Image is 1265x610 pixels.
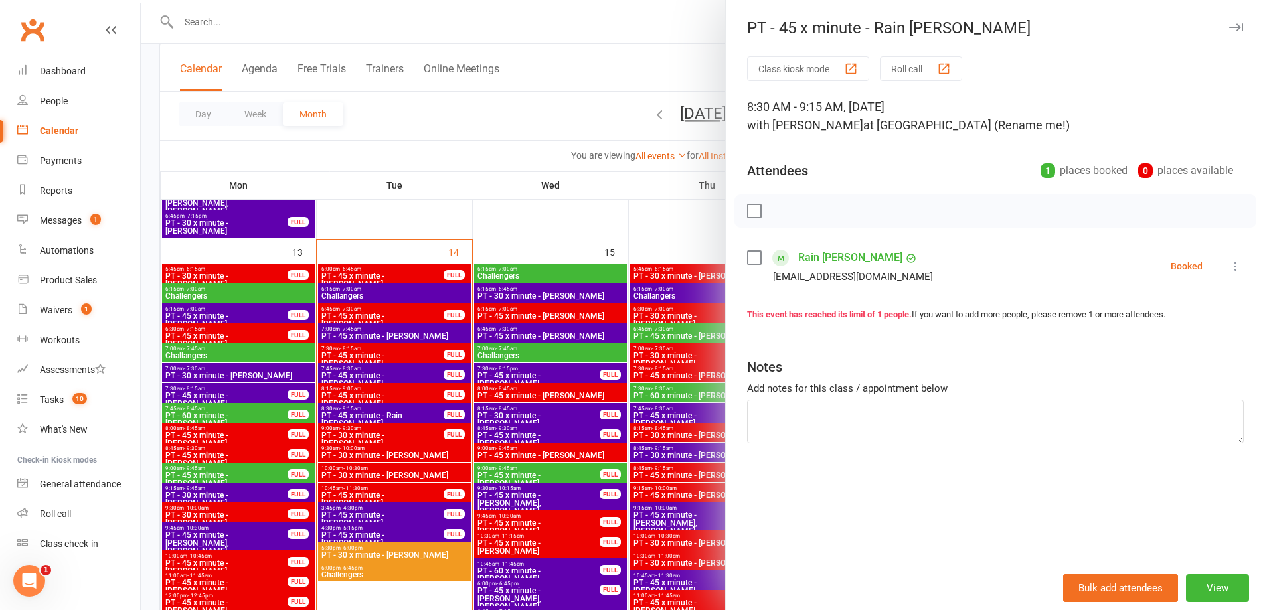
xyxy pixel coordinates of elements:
[17,206,140,236] a: Messages 1
[1041,161,1128,180] div: places booked
[40,305,72,315] div: Waivers
[17,86,140,116] a: People
[40,538,98,549] div: Class check-in
[40,66,86,76] div: Dashboard
[40,424,88,435] div: What's New
[17,56,140,86] a: Dashboard
[17,469,140,499] a: General attendance kiosk mode
[17,266,140,295] a: Product Sales
[81,303,92,315] span: 1
[17,355,140,385] a: Assessments
[16,13,49,46] a: Clubworx
[40,335,80,345] div: Workouts
[1041,163,1055,178] div: 1
[17,529,140,559] a: Class kiosk mode
[726,19,1265,37] div: PT - 45 x minute - Rain [PERSON_NAME]
[17,236,140,266] a: Automations
[40,185,72,196] div: Reports
[880,56,962,81] button: Roll call
[747,98,1244,135] div: 8:30 AM - 9:15 AM, [DATE]
[40,125,78,136] div: Calendar
[1063,574,1178,602] button: Bulk add attendees
[40,275,97,285] div: Product Sales
[747,161,808,180] div: Attendees
[798,247,902,268] a: Rain [PERSON_NAME]
[17,325,140,355] a: Workouts
[747,118,863,132] span: with [PERSON_NAME]
[747,380,1244,396] div: Add notes for this class / appointment below
[1186,574,1249,602] button: View
[90,214,101,225] span: 1
[40,96,68,106] div: People
[747,358,782,376] div: Notes
[41,565,51,575] span: 1
[40,394,64,405] div: Tasks
[1171,262,1203,271] div: Booked
[40,215,82,226] div: Messages
[1138,163,1153,178] div: 0
[863,118,1070,132] span: at [GEOGRAPHIC_DATA] (Rename me!)
[17,176,140,206] a: Reports
[40,508,71,519] div: Roll call
[40,364,106,375] div: Assessments
[17,415,140,445] a: What's New
[773,268,933,285] div: [EMAIL_ADDRESS][DOMAIN_NAME]
[40,245,94,256] div: Automations
[17,295,140,325] a: Waivers 1
[17,116,140,146] a: Calendar
[17,499,140,529] a: Roll call
[747,56,869,81] button: Class kiosk mode
[72,393,87,404] span: 10
[1138,161,1233,180] div: places available
[17,146,140,176] a: Payments
[747,308,1244,322] div: If you want to add more people, please remove 1 or more attendees.
[40,479,121,489] div: General attendance
[17,385,140,415] a: Tasks 10
[747,309,912,319] strong: This event has reached its limit of 1 people.
[13,565,45,597] iframe: Intercom live chat
[40,155,82,166] div: Payments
